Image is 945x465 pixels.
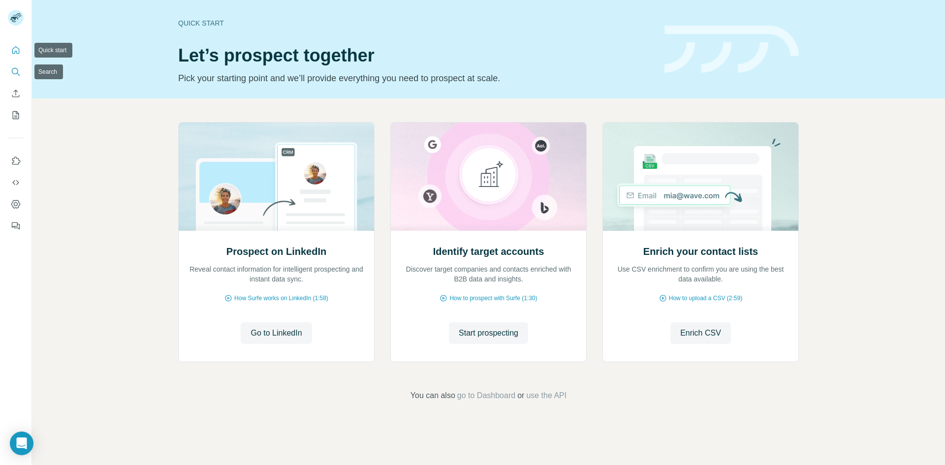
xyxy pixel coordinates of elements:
button: Enrich CSV [8,85,24,102]
div: Open Intercom Messenger [10,432,33,455]
span: How to prospect with Surfe (1:30) [449,294,537,303]
img: Identify target accounts [390,123,587,231]
h1: Let’s prospect together [178,46,653,65]
img: banner [664,26,799,73]
button: Use Surfe on LinkedIn [8,152,24,170]
button: My lists [8,106,24,124]
button: go to Dashboard [457,390,515,402]
span: Enrich CSV [680,327,721,339]
span: How to upload a CSV (2:59) [669,294,742,303]
p: Use CSV enrichment to confirm you are using the best data available. [613,264,788,284]
img: Enrich your contact lists [602,123,799,231]
p: Pick your starting point and we’ll provide everything you need to prospect at scale. [178,71,653,85]
span: or [517,390,524,402]
h2: Enrich your contact lists [643,245,758,258]
h2: Identify target accounts [433,245,544,258]
button: Quick start [8,41,24,59]
button: Search [8,63,24,81]
button: Enrich CSV [670,322,731,344]
button: use the API [526,390,567,402]
p: Discover target companies and contacts enriched with B2B data and insights. [401,264,576,284]
span: You can also [410,390,455,402]
div: Quick start [178,18,653,28]
span: Start prospecting [459,327,518,339]
h2: Prospect on LinkedIn [226,245,326,258]
span: Go to LinkedIn [251,327,302,339]
button: Start prospecting [449,322,528,344]
span: How Surfe works on LinkedIn (1:58) [234,294,328,303]
img: Prospect on LinkedIn [178,123,375,231]
button: Dashboard [8,195,24,213]
button: Feedback [8,217,24,235]
p: Reveal contact information for intelligent prospecting and instant data sync. [189,264,364,284]
button: Use Surfe API [8,174,24,191]
button: Go to LinkedIn [241,322,312,344]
